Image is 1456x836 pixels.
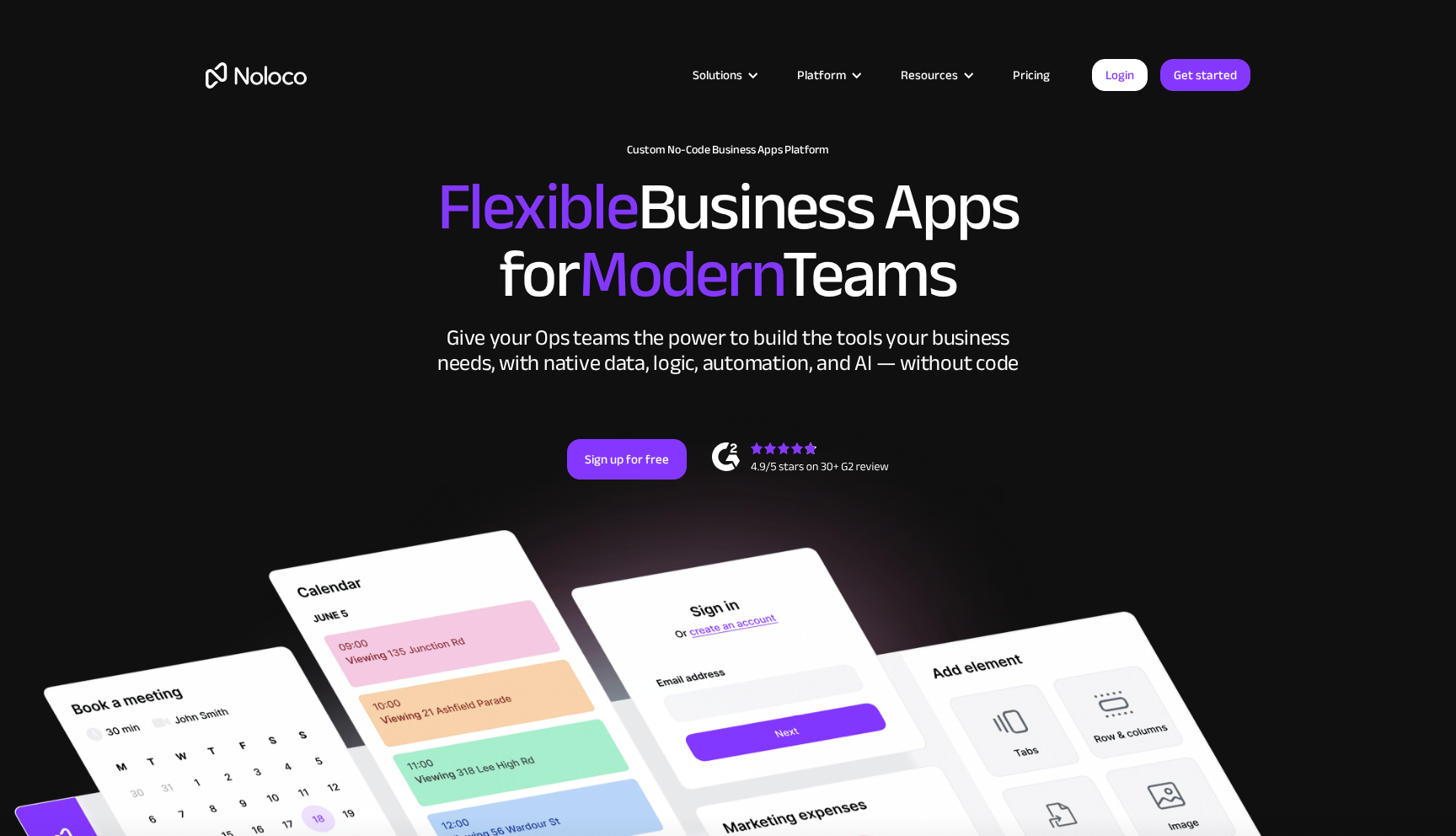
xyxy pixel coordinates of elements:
[206,62,307,88] a: home
[437,144,638,270] span: Flexible
[567,439,687,480] a: Sign up for free
[901,64,958,86] div: Resources
[579,212,782,337] span: Modern
[1092,59,1148,91] a: Login
[672,64,776,86] div: Solutions
[797,64,846,86] div: Platform
[880,64,992,86] div: Resources
[1160,59,1250,91] a: Get started
[693,64,742,86] div: Solutions
[433,325,1023,376] div: Give your Ops teams the power to build the tools your business needs, with native data, logic, au...
[992,64,1071,86] a: Pricing
[776,64,880,86] div: Platform
[206,174,1250,308] h2: Business Apps for Teams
